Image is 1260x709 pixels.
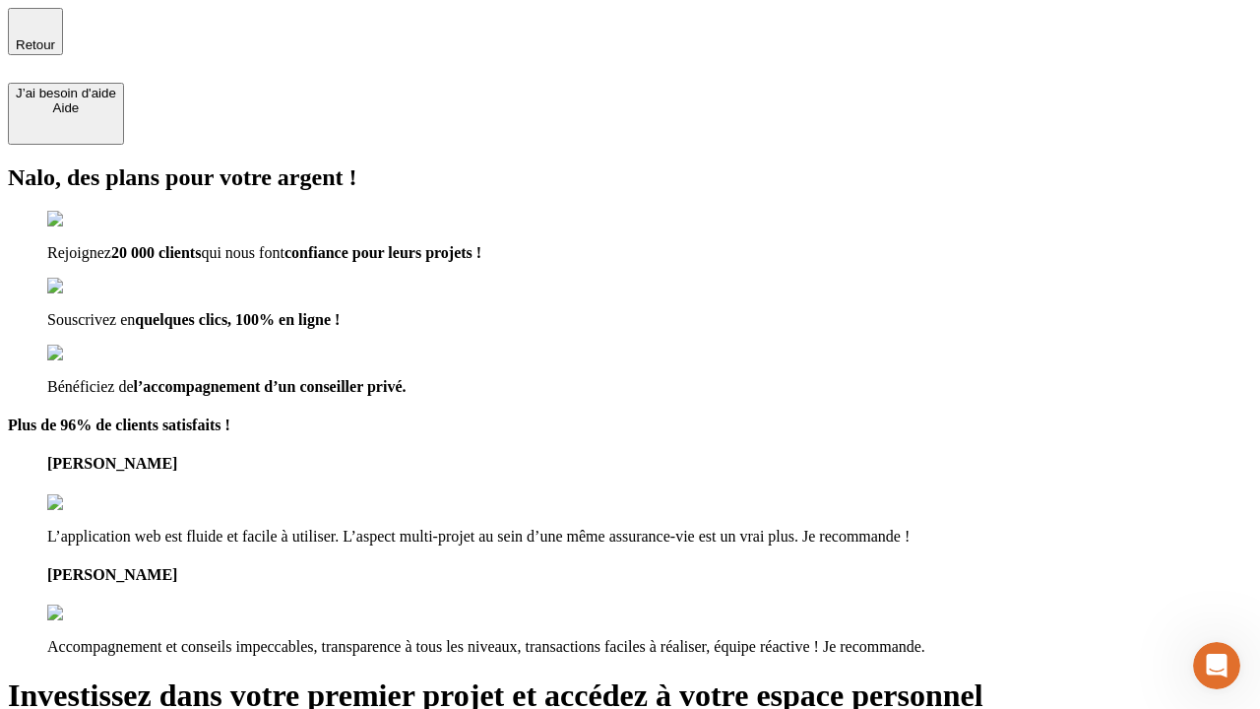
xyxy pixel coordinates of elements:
p: Accompagnement et conseils impeccables, transparence à tous les niveaux, transactions faciles à r... [47,638,1252,656]
div: J’ai besoin d'aide [16,86,116,100]
img: reviews stars [47,605,145,622]
span: Rejoignez [47,244,111,261]
span: l’accompagnement d’un conseiller privé. [134,378,407,395]
img: checkmark [47,345,132,362]
span: qui nous font [201,244,283,261]
span: Souscrivez en [47,311,135,328]
span: 20 000 clients [111,244,202,261]
h4: Plus de 96% de clients satisfaits ! [8,417,1252,434]
span: confiance pour leurs projets ! [284,244,481,261]
div: Aide [16,100,116,115]
img: checkmark [47,278,132,295]
span: Retour [16,37,55,52]
iframe: Intercom live chat [1193,642,1240,689]
p: L’application web est fluide et facile à utiliser. L’aspect multi-projet au sein d’une même assur... [47,528,1252,546]
img: reviews stars [47,494,145,512]
h2: Nalo, des plans pour votre argent ! [8,164,1252,191]
span: quelques clics, 100% en ligne ! [135,311,340,328]
span: Bénéficiez de [47,378,134,395]
button: Retour [8,8,63,55]
h4: [PERSON_NAME] [47,566,1252,584]
img: checkmark [47,211,132,228]
button: J’ai besoin d'aideAide [8,83,124,145]
h4: [PERSON_NAME] [47,455,1252,473]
